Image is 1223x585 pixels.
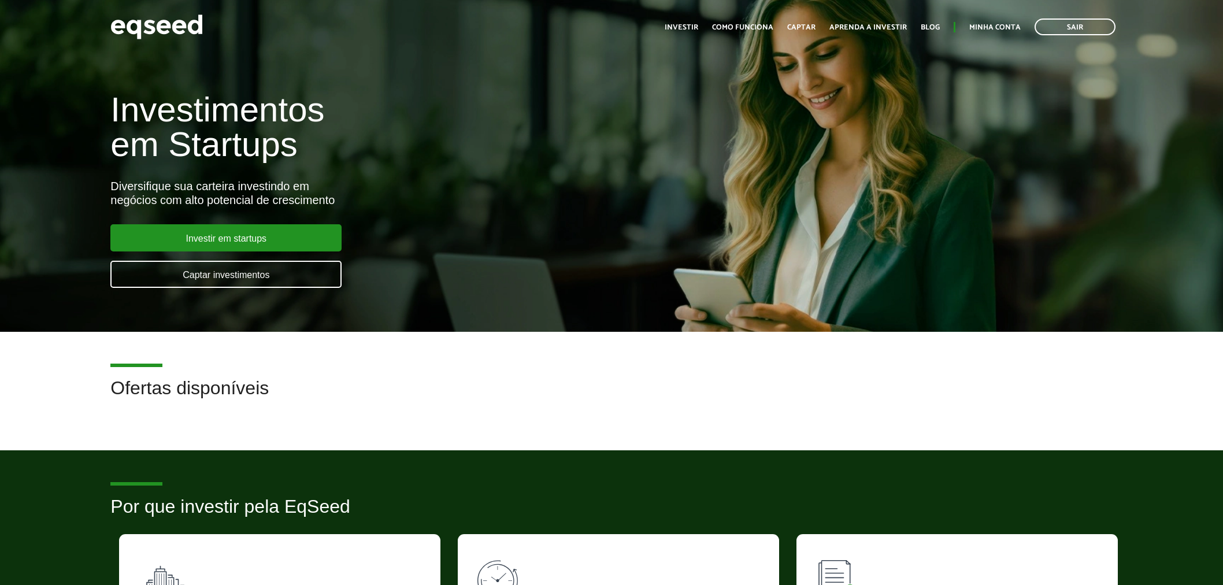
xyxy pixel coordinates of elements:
[969,24,1021,31] a: Minha conta
[1035,18,1115,35] a: Sair
[829,24,907,31] a: Aprenda a investir
[110,261,342,288] a: Captar investimentos
[110,179,705,207] div: Diversifique sua carteira investindo em negócios com alto potencial de crescimento
[110,92,705,162] h1: Investimentos em Startups
[712,24,773,31] a: Como funciona
[921,24,940,31] a: Blog
[110,224,342,251] a: Investir em startups
[787,24,816,31] a: Captar
[110,497,1112,534] h2: Por que investir pela EqSeed
[110,12,203,42] img: EqSeed
[665,24,698,31] a: Investir
[110,378,1112,416] h2: Ofertas disponíveis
